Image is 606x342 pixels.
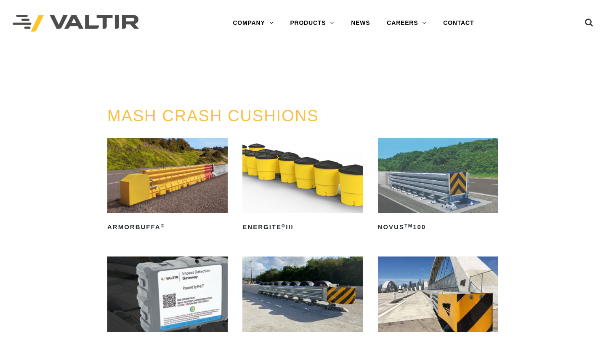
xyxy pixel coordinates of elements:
h2: ArmorBuffa [107,221,228,234]
sup: TM [404,223,413,228]
a: NOVUSTM100 [378,138,498,234]
sup: ® [161,223,165,228]
img: Valtir [13,15,139,32]
a: CAREERS [378,15,435,32]
a: COMPANY [224,15,282,32]
a: PRODUCTS [282,15,343,32]
a: NEWS [343,15,378,32]
a: CONTACT [435,15,482,32]
a: MASH CRASH CUSHIONS [107,107,319,125]
h2: ENERGITE III [242,221,363,234]
sup: ® [282,223,286,228]
a: ENERGITE®III [242,138,363,234]
a: ArmorBuffa® [107,138,228,234]
h2: NOVUS 100 [378,221,498,234]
